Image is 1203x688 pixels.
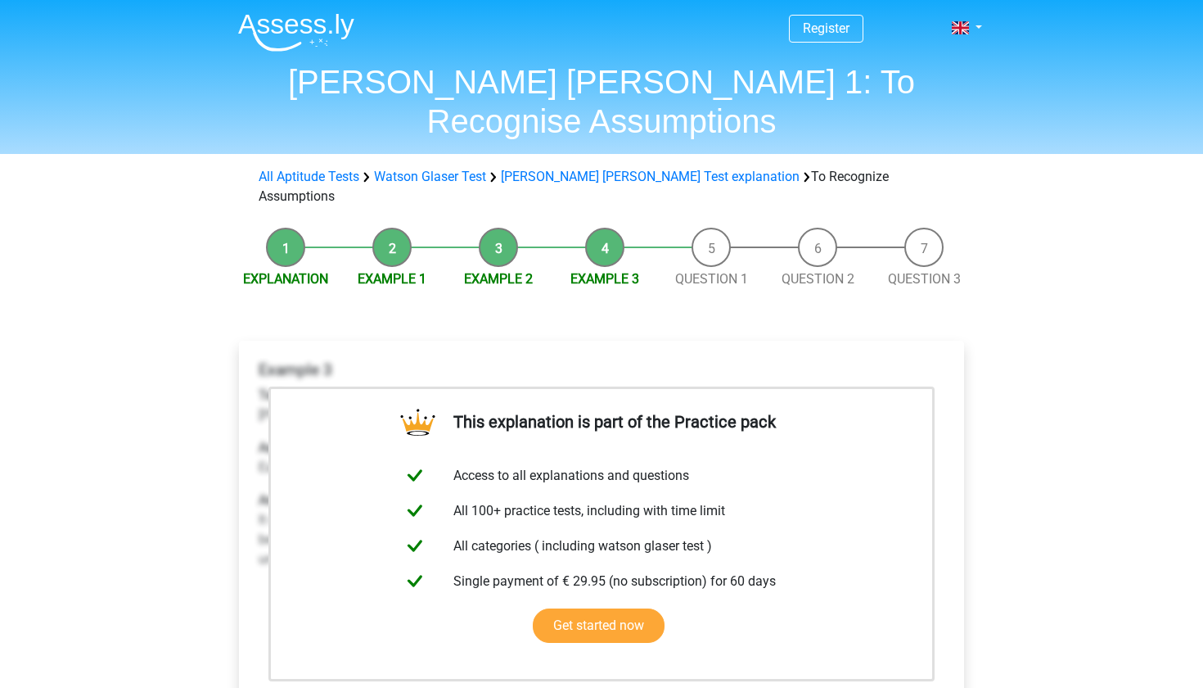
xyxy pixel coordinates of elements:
[259,387,283,403] b: Text
[259,386,944,425] p: [PERSON_NAME] should eat less chips to lose weight for the bike race [DATE].
[533,609,665,643] a: Get started now
[675,271,748,287] a: Question 1
[501,169,800,184] a: [PERSON_NAME] [PERSON_NAME] Test explanation
[259,360,332,379] b: Example 3
[570,271,639,287] a: Example 3
[259,169,359,184] a: All Aptitude Tests
[259,438,944,478] p: Eating chips is the main reason [PERSON_NAME] isn't losing weight right now.
[464,271,533,287] a: Example 2
[243,271,328,287] a: Explanation
[803,20,849,36] a: Register
[374,169,486,184] a: Watson Glaser Test
[259,492,301,508] b: Answer
[358,271,426,287] a: Example 1
[259,440,328,455] b: Assumption
[238,13,354,52] img: Assessly
[252,167,951,206] div: To Recognize Assumptions
[782,271,854,287] a: Question 2
[259,491,944,569] p: It doesn't need to be assumed that eating chips are the main reason [PERSON_NAME] doesn't lose we...
[888,271,961,287] a: Question 3
[225,62,978,141] h1: [PERSON_NAME] [PERSON_NAME] 1: To Recognise Assumptions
